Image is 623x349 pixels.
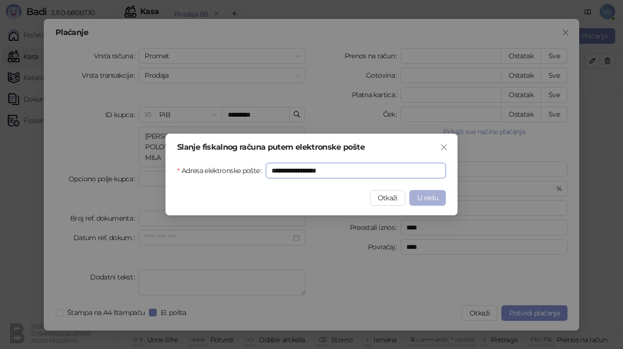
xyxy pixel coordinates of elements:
span: close [440,143,448,151]
span: Zatvori [436,143,452,151]
input: Adresa elektronske pošte [266,163,446,178]
div: Slanje fiskalnog računa putem elektronske pošte [177,143,446,151]
button: Otkaži [370,190,405,206]
button: Close [436,140,452,155]
span: Otkaži [378,193,398,202]
label: Adresa elektronske pošte [177,163,266,178]
span: U redu [417,193,438,202]
button: U redu [409,190,446,206]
